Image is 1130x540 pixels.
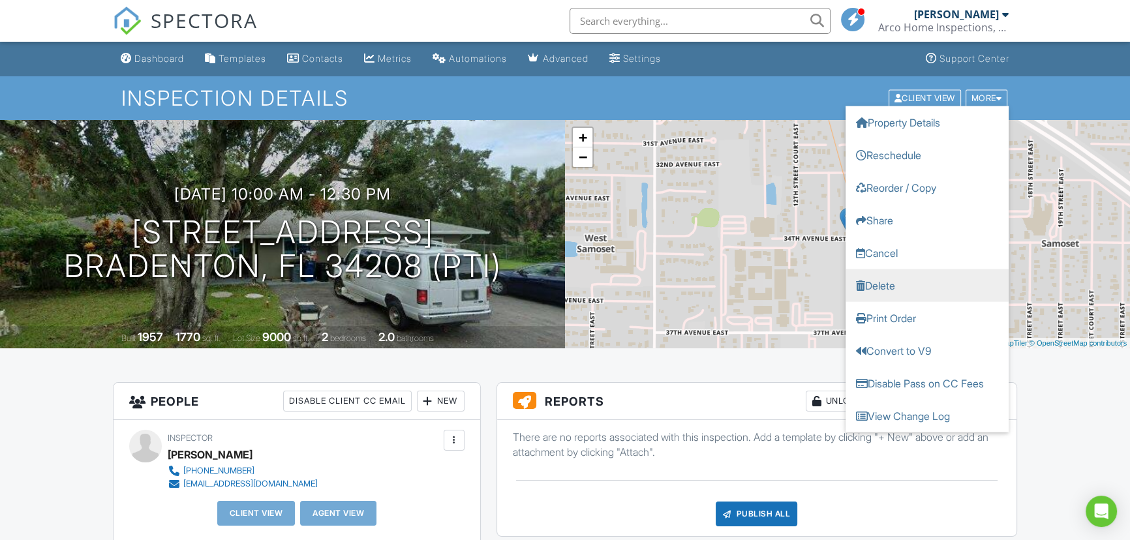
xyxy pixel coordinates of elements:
a: Zoom in [573,128,592,147]
div: Arco Home Inspections, LLC [878,21,1009,34]
a: Metrics [359,47,417,71]
a: Convert to V9 [846,334,1009,367]
span: SPECTORA [151,7,258,34]
a: © MapTiler [992,339,1028,347]
img: The Best Home Inspection Software - Spectora [113,7,142,35]
a: Settings [604,47,666,71]
span: Lot Size [233,333,260,343]
p: There are no reports associated with this inspection. Add a template by clicking "+ New" above or... [513,430,1001,459]
div: Templates [219,53,266,64]
div: [PHONE_NUMBER] [183,466,254,476]
div: 2 [322,330,328,344]
div: Advanced [543,53,588,64]
input: Search everything... [570,8,831,34]
div: Publish All [716,502,797,526]
a: Share [846,203,1009,236]
div: Client View [889,89,961,107]
span: sq. ft. [202,333,221,343]
div: Open Intercom Messenger [1086,496,1117,527]
div: Contacts [302,53,343,64]
span: + [579,129,587,145]
div: Support Center [939,53,1009,64]
img: Marker [840,207,856,234]
a: Reschedule [846,138,1009,171]
div: 9000 [262,330,291,344]
div: [PERSON_NAME] [168,445,252,464]
div: More [966,89,1008,107]
a: Client View [887,93,964,102]
div: Settings [623,53,661,64]
a: Cancel [846,236,1009,269]
h3: People [114,383,480,420]
div: [EMAIL_ADDRESS][DOMAIN_NAME] [183,479,318,489]
a: Contacts [282,47,348,71]
h3: Reports [497,383,1016,420]
a: Property Details [846,106,1009,138]
span: sq.ft. [293,333,309,343]
a: © OpenStreetMap contributors [1030,339,1127,347]
a: Support Center [921,47,1015,71]
a: Templates [200,47,271,71]
a: [PHONE_NUMBER] [168,464,318,477]
div: Automations [449,53,507,64]
div: New [417,391,465,412]
a: SPECTORA [113,18,258,45]
h1: Inspection Details [121,87,1009,110]
span: bathrooms [397,333,434,343]
div: [PERSON_NAME] [914,8,999,21]
a: Dashboard [115,47,189,71]
a: Advanced [523,47,594,71]
a: Print Order [846,301,1009,334]
a: [EMAIL_ADDRESS][DOMAIN_NAME] [168,477,318,490]
span: Built [121,333,136,343]
a: Zoom out [573,147,592,167]
a: Delete [846,269,1009,301]
div: Unlocked [806,391,880,412]
h3: [DATE] 10:00 am - 12:30 pm [174,185,391,203]
span: − [579,149,587,165]
h1: [STREET_ADDRESS] Bradenton, FL 34208 (PTI) [64,215,502,284]
div: Dashboard [134,53,184,64]
a: Automations (Basic) [427,47,512,71]
div: 2.0 [378,330,395,344]
span: bedrooms [330,333,366,343]
div: 1770 [176,330,200,344]
div: Disable Client CC Email [283,391,412,412]
a: View Change Log [846,399,1009,432]
div: Metrics [378,53,412,64]
span: Inspector [168,433,213,443]
a: Disable Pass on CC Fees [846,367,1009,399]
a: Reorder / Copy [846,171,1009,203]
div: 1957 [138,330,163,344]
